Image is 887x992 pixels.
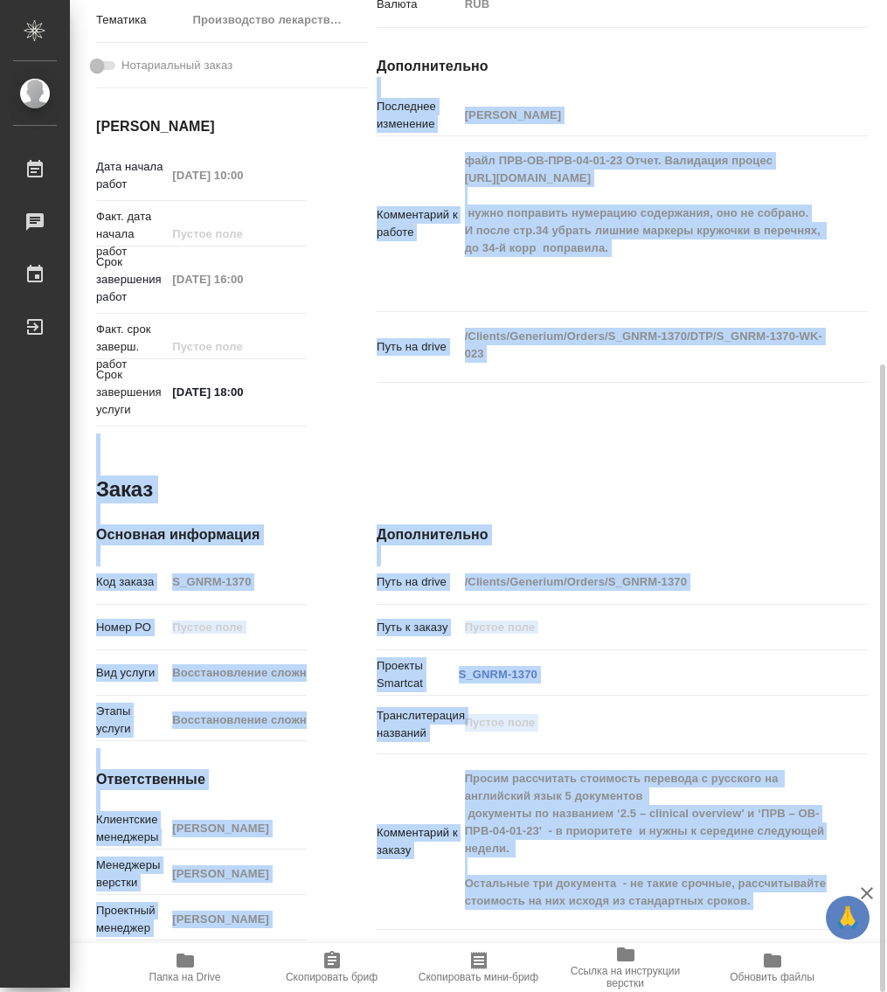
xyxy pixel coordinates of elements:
[259,943,405,992] button: Скопировать бриф
[166,707,307,732] input: Пустое поле
[459,668,537,681] a: S_GNRM-1370
[730,971,814,983] span: Обновить файлы
[149,971,221,983] span: Папка на Drive
[166,221,307,246] input: Пустое поле
[459,614,828,640] input: Пустое поле
[419,971,538,983] span: Скопировать мини-бриф
[96,366,166,419] p: Срок завершения услуги
[826,896,870,940] button: 🙏
[377,98,459,133] p: Последнее изменение
[377,619,459,636] p: Путь к заказу
[166,569,307,594] input: Пустое поле
[459,146,828,298] textarea: файл ПРВ-ОВ-ПРВ-04-01-23 Отчет. Валидация процес [URL][DOMAIN_NAME] нужно поправить нумерацию сод...
[699,943,846,992] button: Обновить файлы
[166,614,307,640] input: Пустое поле
[96,769,307,790] h4: Ответственные
[166,334,307,359] input: Пустое поле
[377,524,868,545] h4: Дополнительно
[166,379,307,405] input: ✎ Введи что-нибудь
[377,573,459,591] p: Путь на drive
[377,56,868,77] h4: Дополнительно
[96,475,153,503] h2: Заказ
[166,267,307,292] input: Пустое поле
[377,824,459,859] p: Комментарий к заказу
[166,163,307,188] input: Пустое поле
[459,764,828,916] textarea: Просим рассчитать стоимость перевода с русского на английский язык 5 документов документы по назв...
[96,208,166,260] p: Факт. дата начала работ
[96,524,307,545] h4: Основная информация
[96,664,166,682] p: Вид услуги
[96,11,187,29] p: Тематика
[459,102,828,128] input: Пустое поле
[96,573,166,591] p: Код заказа
[96,902,166,937] p: Проектный менеджер
[166,906,307,932] input: Пустое поле
[377,206,459,241] p: Комментарий к работе
[96,253,166,306] p: Срок завершения работ
[96,116,307,137] h4: [PERSON_NAME]
[833,899,863,936] span: 🙏
[112,943,259,992] button: Папка на Drive
[96,811,166,846] p: Клиентские менеджеры
[405,943,552,992] button: Скопировать мини-бриф
[552,943,699,992] button: Ссылка на инструкции верстки
[459,322,828,369] textarea: /Clients/Generium/Orders/S_GNRM-1370/DTP/S_GNRM-1370-WK-023
[121,57,232,74] span: Нотариальный заказ
[96,321,166,373] p: Факт. срок заверш. работ
[96,158,166,193] p: Дата начала работ
[377,657,459,692] p: Проекты Smartcat
[459,569,828,594] input: Пустое поле
[96,619,166,636] p: Номер РО
[96,703,166,738] p: Этапы услуги
[166,861,307,886] input: Пустое поле
[563,965,689,989] span: Ссылка на инструкции верстки
[286,971,378,983] span: Скопировать бриф
[166,815,307,841] input: Пустое поле
[187,5,368,35] div: Производство лекарственных препаратов
[377,338,459,356] p: Путь на drive
[377,707,459,742] p: Транслитерация названий
[96,857,166,891] p: Менеджеры верстки
[166,660,307,685] input: Пустое поле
